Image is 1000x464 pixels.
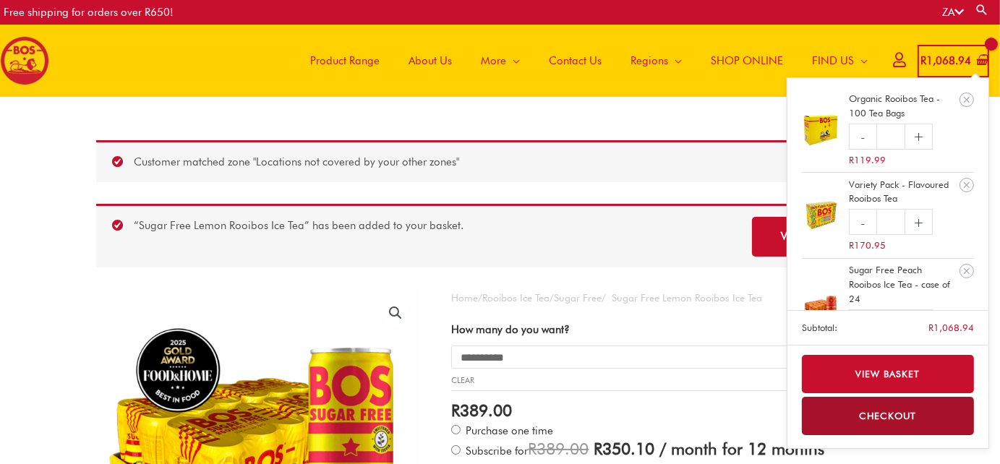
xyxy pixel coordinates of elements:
span: FIND US [812,39,854,82]
span: R [849,239,854,251]
span: 389.00 [528,439,589,458]
a: ZA [942,6,964,19]
span: Purchase one time [463,424,553,437]
a: Rooibos Ice Tea [482,292,550,304]
div: “Sugar Free Lemon Rooibos Ice Tea” has been added to your basket. [96,204,904,267]
a: Sugar Free [554,292,602,304]
span: R [594,439,602,458]
span: R [928,322,933,333]
a: Clear options [451,375,474,385]
span: / month for 12 months [659,439,824,458]
img: Sugar Free Peach Rooibos Ice Tea - case of 24 [802,289,840,327]
span: SHOP ONLINE [711,39,783,82]
span: Product Range [310,39,380,82]
input: Product quantity [876,124,905,150]
a: Search button [975,3,989,17]
span: Subscribe for [463,444,824,457]
bdi: 170.95 [849,239,886,251]
a: Remove Variety Pack - Flavoured Rooibos Tea from cart [960,178,974,192]
span: R [849,154,854,166]
span: About Us [409,39,452,82]
span: R [920,54,926,67]
a: Remove Organic Rooibos Tea - 100 Tea Bags from cart [960,93,974,107]
bdi: 1,068.94 [928,322,974,333]
a: Contact Us [534,25,616,97]
a: Product Range [296,25,394,97]
input: Product quantity [876,209,905,235]
a: Regions [616,25,696,97]
span: Contact Us [549,39,602,82]
img: Organic Rooibos Tea - 100 Tea Bags [802,111,840,149]
a: View basket [802,355,975,393]
input: Product quantity [876,309,905,335]
span: R [528,439,537,458]
a: Checkout [802,397,975,435]
a: More [466,25,534,97]
input: Purchase one time [451,425,461,434]
a: - [849,309,876,335]
img: variety pack flavoured rooibos tea [802,197,840,235]
a: View full-screen image gallery [383,300,409,326]
a: SHOP ONLINE [696,25,798,97]
span: More [481,39,506,82]
a: - [849,124,876,150]
a: About Us [394,25,466,97]
a: View basket [752,217,882,257]
div: Customer matched zone "Locations not covered by your other zones" [96,140,904,182]
strong: Subtotal: [802,320,871,335]
a: Organic Rooibos Tea - 100 Tea Bags [849,92,955,120]
span: R [451,400,460,420]
a: View Shopping Cart, 4 items [918,45,989,77]
span: Regions [631,39,668,82]
a: + [905,309,933,335]
a: + [905,209,933,235]
bdi: 1,068.94 [920,54,971,67]
a: Sugar Free Peach Rooibos Ice Tea - case of 24 [849,263,955,306]
label: How many do you want? [451,323,570,336]
nav: Site Navigation [285,25,882,97]
span: 350.10 [594,439,654,458]
a: - [849,209,876,235]
a: Home [451,292,478,304]
bdi: 389.00 [451,400,512,420]
bdi: 119.99 [849,154,886,166]
a: Remove Sugar Free Peach Rooibos Ice Tea - case of 24 from cart [960,264,974,278]
nav: Breadcrumb [451,289,904,307]
a: + [905,124,933,150]
a: Variety Pack - Flavoured Rooibos Tea [849,178,955,206]
input: Subscribe for / month for 12 months [451,445,461,455]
